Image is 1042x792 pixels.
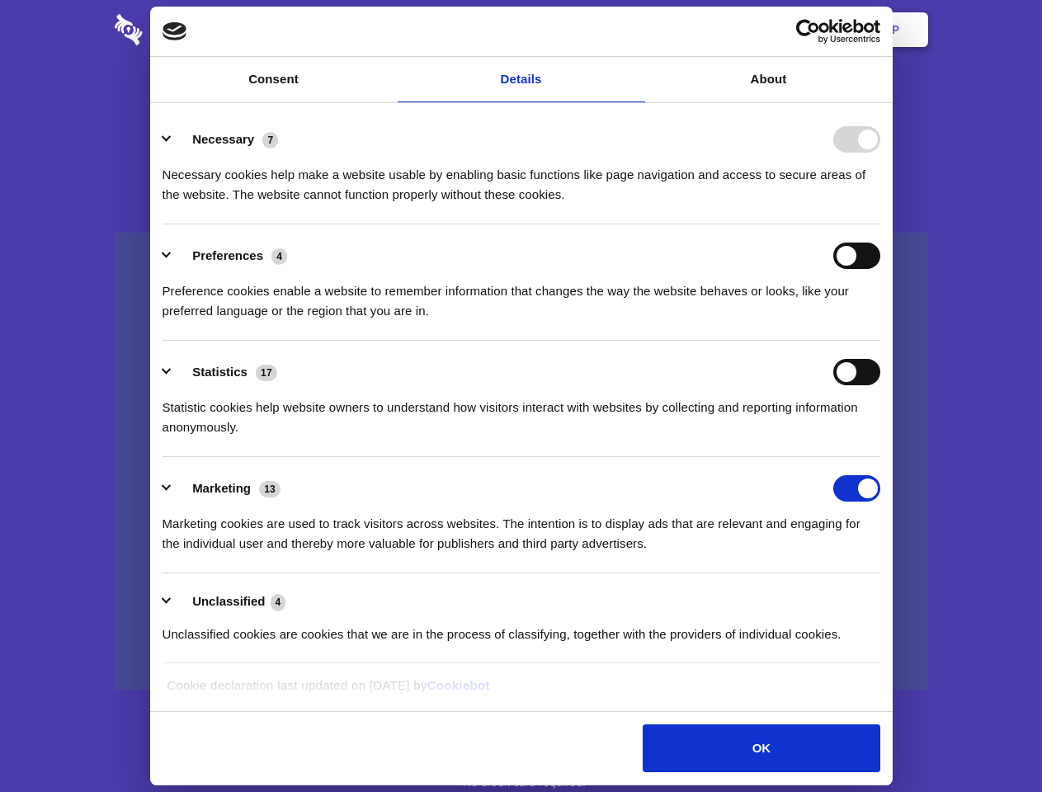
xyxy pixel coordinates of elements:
iframe: Drift Widget Chat Controller [959,709,1022,772]
span: 13 [259,481,281,497]
label: Statistics [192,365,248,379]
div: Necessary cookies help make a website usable by enabling basic functions like page navigation and... [163,153,880,205]
div: Preference cookies enable a website to remember information that changes the way the website beha... [163,269,880,321]
label: Necessary [192,132,254,146]
span: 4 [271,594,286,610]
a: Wistia video thumbnail [115,233,928,691]
a: Contact [669,4,745,55]
span: 4 [271,248,287,265]
button: Unclassified (4) [163,592,296,612]
button: Necessary (7) [163,126,289,153]
div: Statistic cookies help website owners to understand how visitors interact with websites by collec... [163,385,880,437]
a: Consent [150,57,398,102]
img: logo [163,22,187,40]
img: logo-wordmark-white-trans-d4663122ce5f474addd5e946df7df03e33cb6a1c49d2221995e7729f52c070b2.svg [115,14,256,45]
label: Marketing [192,481,251,495]
span: 17 [256,365,277,381]
button: Preferences (4) [163,243,298,269]
a: Usercentrics Cookiebot - opens in a new window [736,19,880,44]
a: Pricing [484,4,556,55]
h4: Auto-redaction of sensitive data, encrypted data sharing and self-destructing private chats. Shar... [115,150,928,205]
a: About [645,57,893,102]
div: Cookie declaration last updated on [DATE] by [154,676,888,708]
h1: Eliminate Slack Data Loss. [115,74,928,134]
a: Cookiebot [427,678,490,692]
button: Marketing (13) [163,475,291,502]
div: Unclassified cookies are cookies that we are in the process of classifying, together with the pro... [163,612,880,644]
button: Statistics (17) [163,359,288,385]
div: Marketing cookies are used to track visitors across websites. The intention is to display ads tha... [163,502,880,554]
span: 7 [262,132,278,148]
a: Details [398,57,645,102]
label: Preferences [192,248,263,262]
a: Login [748,4,820,55]
button: OK [643,724,879,772]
